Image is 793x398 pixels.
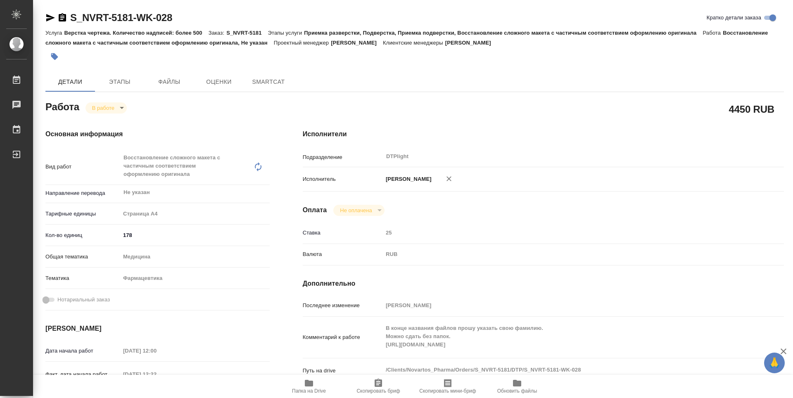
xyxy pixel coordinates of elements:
[331,40,383,46] p: [PERSON_NAME]
[268,30,304,36] p: Этапы услуги
[120,229,270,241] input: ✎ Введи что-нибудь
[100,77,140,87] span: Этапы
[729,102,774,116] h2: 4450 RUB
[333,205,384,216] div: В работе
[45,99,79,114] h2: Работа
[50,77,90,87] span: Детали
[57,296,110,304] span: Нотариальный заказ
[419,388,476,394] span: Скопировать мини-бриф
[383,321,744,352] textarea: В конце названия файлов прошу указать свою фамилию. Можно сдать без папок. [URL][DOMAIN_NAME]
[767,354,781,372] span: 🙏
[356,388,400,394] span: Скопировать бриф
[199,77,239,87] span: Оценки
[120,250,270,264] div: Медицина
[292,388,326,394] span: Папка на Drive
[45,231,120,239] p: Кол-во единиц
[150,77,189,87] span: Файлы
[383,175,432,183] p: [PERSON_NAME]
[303,333,383,341] p: Комментарий к работе
[303,279,784,289] h4: Дополнительно
[274,375,344,398] button: Папка на Drive
[482,375,552,398] button: Обновить файлы
[303,367,383,375] p: Путь на drive
[45,324,270,334] h4: [PERSON_NAME]
[120,271,270,285] div: Фармацевтика
[383,227,744,239] input: Пустое поле
[45,370,120,379] p: Факт. дата начала работ
[45,253,120,261] p: Общая тематика
[304,30,703,36] p: Приемка разверстки, Подверстка, Приемка подверстки, Восстановление сложного макета с частичным со...
[57,13,67,23] button: Скопировать ссылку
[85,102,127,114] div: В работе
[497,388,537,394] span: Обновить файлы
[303,153,383,161] p: Подразделение
[120,207,270,221] div: Страница А4
[303,229,383,237] p: Ставка
[383,363,744,377] textarea: /Clients/Novartos_Pharma/Orders/S_NVRT-5181/DTP/S_NVRT-5181-WK-028
[70,12,172,23] a: S_NVRT-5181-WK-028
[413,375,482,398] button: Скопировать мини-бриф
[303,301,383,310] p: Последнее изменение
[45,129,270,139] h4: Основная информация
[445,40,497,46] p: [PERSON_NAME]
[249,77,288,87] span: SmartCat
[303,175,383,183] p: Исполнитель
[440,170,458,188] button: Удалить исполнителя
[45,189,120,197] p: Направление перевода
[209,30,226,36] p: Заказ:
[303,205,327,215] h4: Оплата
[90,104,117,111] button: В работе
[45,47,64,66] button: Добавить тэг
[303,250,383,258] p: Валюта
[45,347,120,355] p: Дата начала работ
[120,368,192,380] input: Пустое поле
[274,40,331,46] p: Проектный менеджер
[337,207,374,214] button: Не оплачена
[707,14,761,22] span: Кратко детали заказа
[383,247,744,261] div: RUB
[45,163,120,171] p: Вид работ
[303,129,784,139] h4: Исполнители
[344,375,413,398] button: Скопировать бриф
[45,274,120,282] p: Тематика
[120,345,192,357] input: Пустое поле
[64,30,208,36] p: Верстка чертежа. Количество надписей: более 500
[226,30,268,36] p: S_NVRT-5181
[703,30,723,36] p: Работа
[45,13,55,23] button: Скопировать ссылку для ЯМессенджера
[45,210,120,218] p: Тарифные единицы
[383,40,445,46] p: Клиентские менеджеры
[764,353,785,373] button: 🙏
[45,30,64,36] p: Услуга
[383,299,744,311] input: Пустое поле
